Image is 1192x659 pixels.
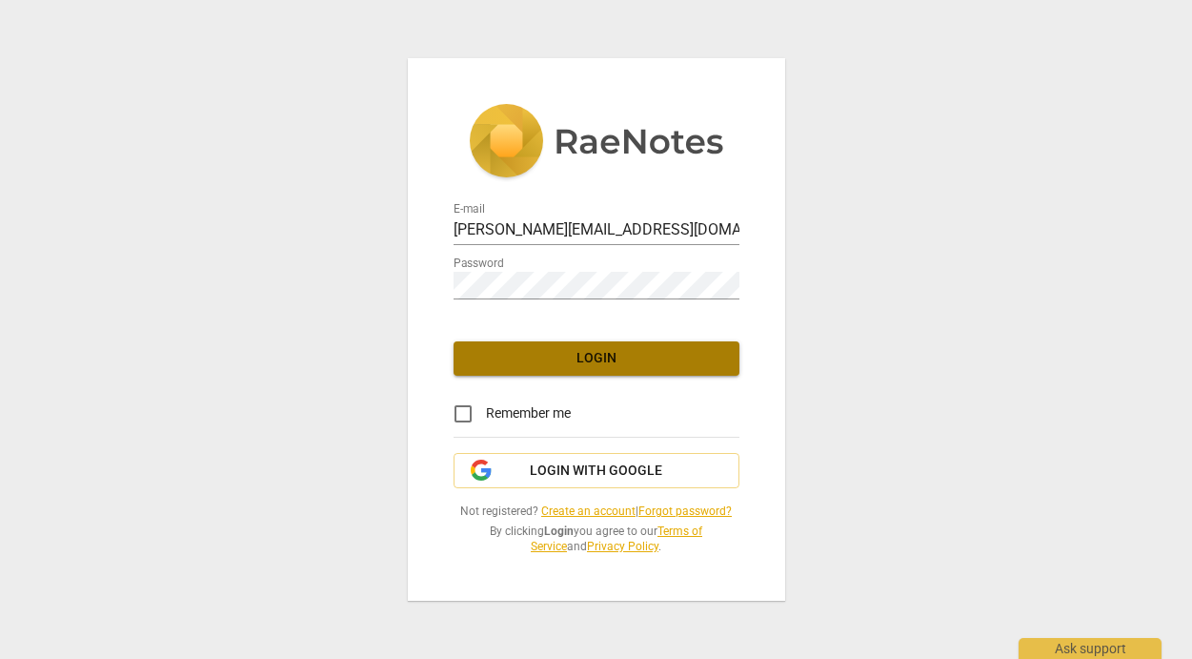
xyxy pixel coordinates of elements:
[469,104,724,182] img: 5ac2273c67554f335776073100b6d88f.svg
[454,341,739,376] button: Login
[541,505,636,518] a: Create an account
[530,462,662,481] span: Login with Google
[587,540,658,553] a: Privacy Policy
[454,453,739,489] button: Login with Google
[454,524,739,555] span: By clicking you agree to our and .
[544,525,574,538] b: Login
[1019,638,1162,659] div: Ask support
[486,403,571,423] span: Remember me
[454,203,485,215] label: E-mail
[638,505,732,518] a: Forgot password?
[469,349,724,368] span: Login
[454,504,739,520] span: Not registered? |
[454,257,504,269] label: Password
